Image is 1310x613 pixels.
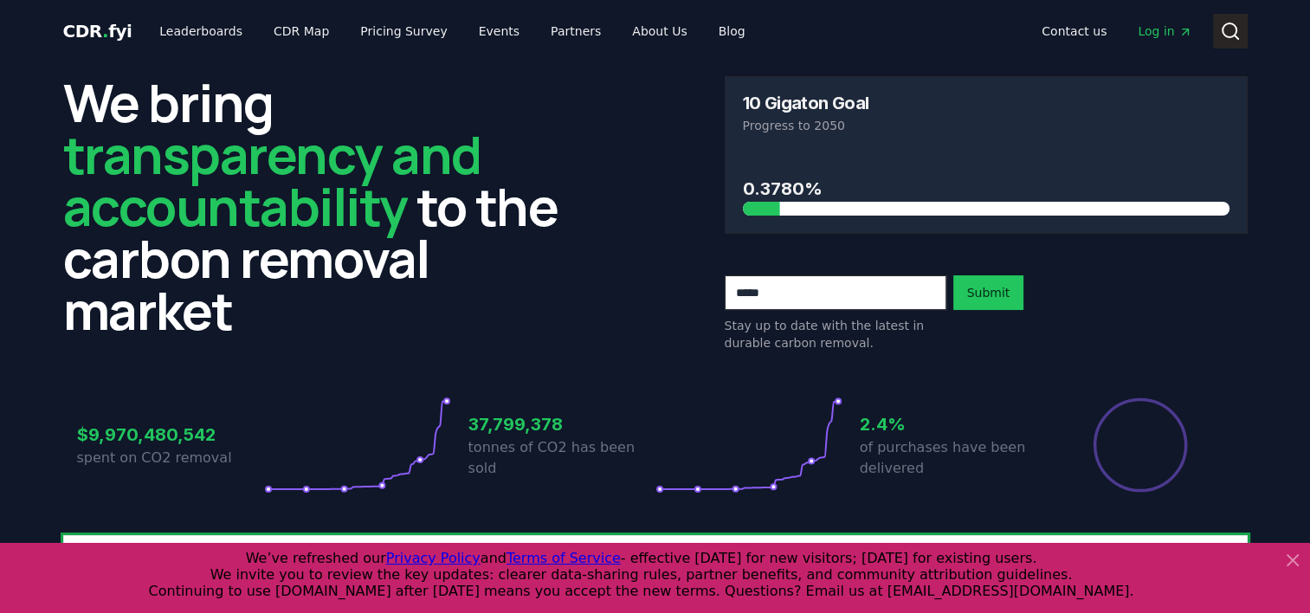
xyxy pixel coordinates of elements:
[465,16,533,47] a: Events
[145,16,758,47] nav: Main
[1092,397,1189,494] div: Percentage of sales delivered
[1028,16,1120,47] a: Contact us
[953,275,1024,310] button: Submit
[860,437,1047,479] p: of purchases have been delivered
[77,448,264,468] p: spent on CO2 removal
[102,21,108,42] span: .
[468,437,655,479] p: tonnes of CO2 has been sold
[63,19,132,43] a: CDR.fyi
[537,16,615,47] a: Partners
[1124,16,1205,47] a: Log in
[743,176,1229,202] h3: 0.3780%
[260,16,343,47] a: CDR Map
[743,117,1229,134] p: Progress to 2050
[1028,16,1205,47] nav: Main
[346,16,461,47] a: Pricing Survey
[743,94,869,112] h3: 10 Gigaton Goal
[468,411,655,437] h3: 37,799,378
[63,119,481,242] span: transparency and accountability
[1138,23,1191,40] span: Log in
[725,317,946,352] p: Stay up to date with the latest in durable carbon removal.
[145,16,256,47] a: Leaderboards
[860,411,1047,437] h3: 2.4%
[63,76,586,336] h2: We bring to the carbon removal market
[705,16,759,47] a: Blog
[618,16,700,47] a: About Us
[63,21,132,42] span: CDR fyi
[77,422,264,448] h3: $9,970,480,542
